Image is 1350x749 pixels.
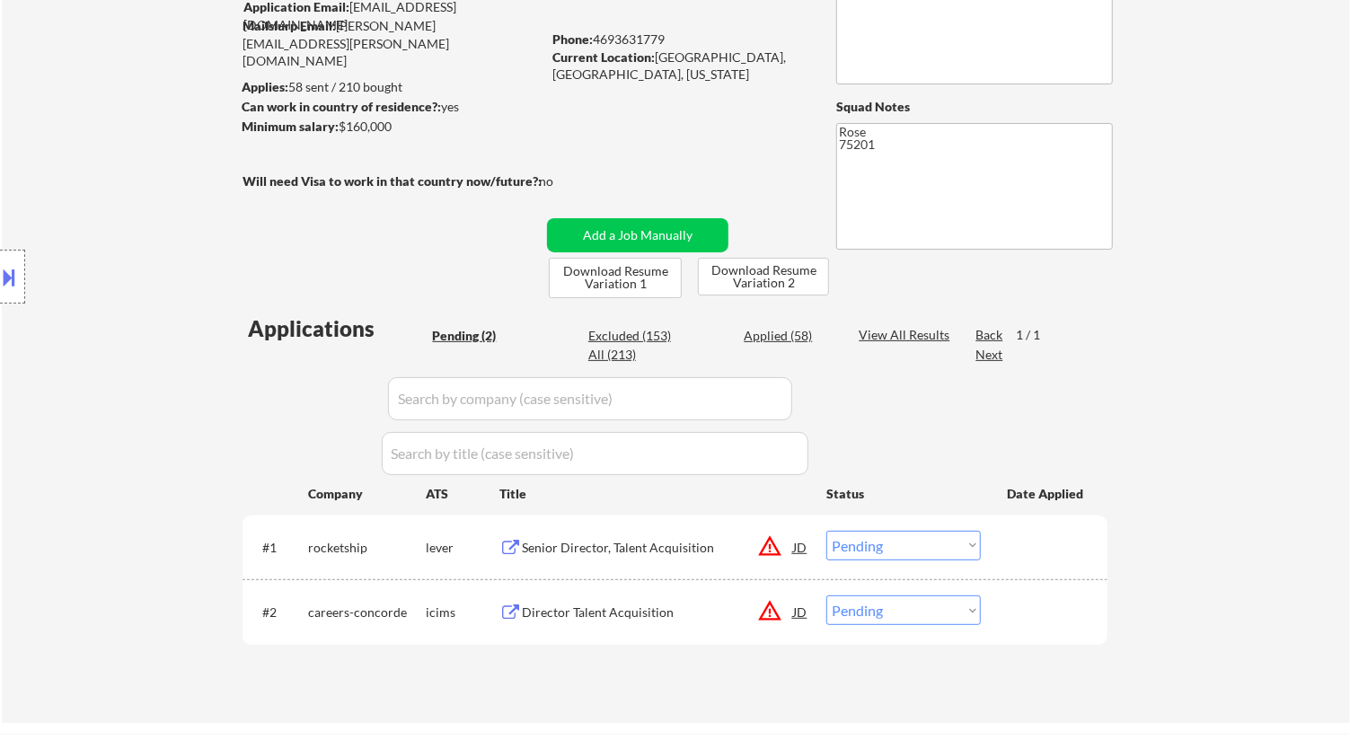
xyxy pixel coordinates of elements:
[791,595,809,628] div: JD
[242,99,441,114] strong: Can work in country of residence?:
[552,48,807,84] div: [GEOGRAPHIC_DATA], [GEOGRAPHIC_DATA], [US_STATE]
[975,326,1004,344] div: Back
[744,327,834,345] div: Applied (58)
[1016,326,1057,344] div: 1 / 1
[262,604,294,621] div: #2
[308,539,426,557] div: rocketship
[975,346,1004,364] div: Next
[243,17,541,70] div: [PERSON_NAME][EMAIL_ADDRESS][PERSON_NAME][DOMAIN_NAME]
[1007,485,1086,503] div: Date Applied
[757,598,782,623] button: warning_amber
[549,258,682,298] button: Download Resume Variation 1
[242,78,541,96] div: 58 sent / 210 bought
[243,18,336,33] strong: Mailslurp Email:
[552,49,655,65] strong: Current Location:
[426,604,499,621] div: icims
[522,604,793,621] div: Director Talent Acquisition
[547,218,728,252] button: Add a Job Manually
[499,485,809,503] div: Title
[836,98,1113,116] div: Squad Notes
[859,326,955,344] div: View All Results
[242,79,288,94] strong: Applies:
[791,531,809,563] div: JD
[552,31,593,47] strong: Phone:
[248,318,426,339] div: Applications
[552,31,807,48] div: 4693631779
[243,173,542,189] strong: Will need Visa to work in that country now/future?:
[522,539,793,557] div: Senior Director, Talent Acquisition
[308,485,426,503] div: Company
[539,172,590,190] div: no
[588,327,678,345] div: Excluded (153)
[826,477,981,509] div: Status
[262,539,294,557] div: #1
[308,604,426,621] div: careers-concorde
[388,377,792,420] input: Search by company (case sensitive)
[588,346,678,364] div: All (213)
[426,539,499,557] div: lever
[698,258,829,295] button: Download Resume Variation 2
[242,98,535,116] div: yes
[432,327,522,345] div: Pending (2)
[242,118,541,136] div: $160,000
[426,485,499,503] div: ATS
[382,432,808,475] input: Search by title (case sensitive)
[757,533,782,559] button: warning_amber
